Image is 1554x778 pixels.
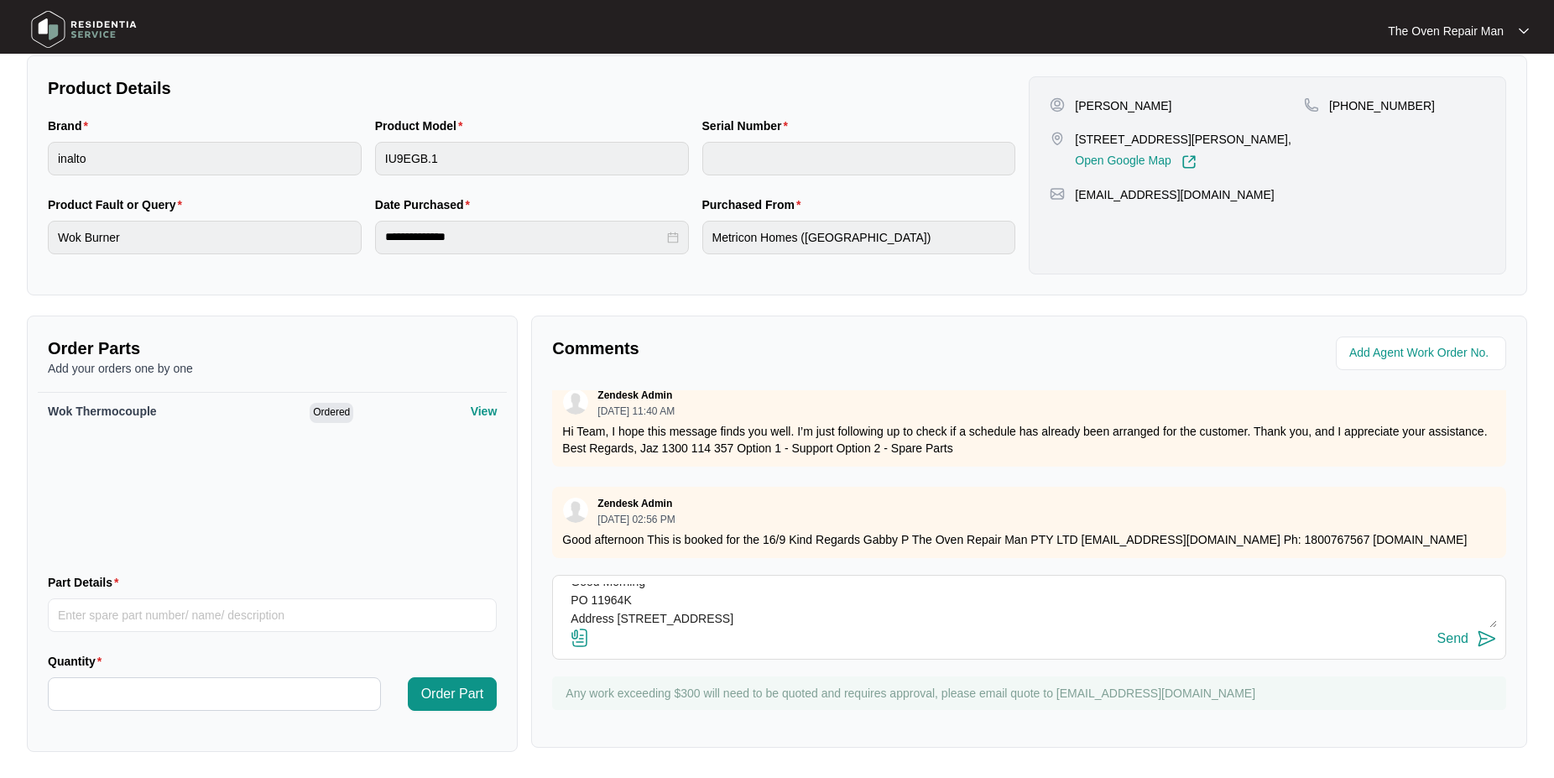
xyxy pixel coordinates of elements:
[48,142,362,175] input: Brand
[1329,97,1435,114] p: [PHONE_NUMBER]
[48,653,108,670] label: Quantity
[48,574,126,591] label: Part Details
[1349,343,1496,363] input: Add Agent Work Order No.
[375,117,470,134] label: Product Model
[1050,97,1065,112] img: user-pin
[702,117,795,134] label: Serial Number
[408,677,498,711] button: Order Part
[49,678,380,710] input: Quantity
[1477,629,1497,649] img: send-icon.svg
[562,531,1496,548] p: Good afternoon This is booked for the 16/9 Kind Regards Gabby P The Oven Repair Man PTY LTD [EMAI...
[1075,154,1196,170] a: Open Google Map
[1437,631,1468,646] div: Send
[1388,23,1504,39] p: The Oven Repair Man
[561,584,1497,628] textarea: Good Morning PO 11964K Address [STREET_ADDRESS]
[1519,27,1529,35] img: dropdown arrow
[1304,97,1319,112] img: map-pin
[597,389,672,402] p: Zendesk Admin
[48,221,362,254] input: Product Fault or Query
[48,337,497,360] p: Order Parts
[375,142,689,175] input: Product Model
[1075,131,1291,148] p: [STREET_ADDRESS][PERSON_NAME],
[1075,97,1171,114] p: [PERSON_NAME]
[48,117,95,134] label: Brand
[471,403,498,420] p: View
[25,4,143,55] img: residentia service logo
[702,142,1016,175] input: Serial Number
[375,196,477,213] label: Date Purchased
[48,76,1015,100] p: Product Details
[562,423,1496,457] p: Hi Team, I hope this message finds you well. I’m just following up to check if a schedule has alr...
[702,221,1016,254] input: Purchased From
[563,498,588,523] img: user.svg
[597,497,672,510] p: Zendesk Admin
[1181,154,1197,170] img: Link-External
[563,389,588,415] img: user.svg
[566,685,1498,702] p: Any work exceeding $300 will need to be quoted and requires approval, please email quote to [EMAI...
[597,406,675,416] p: [DATE] 11:40 AM
[48,598,497,632] input: Part Details
[1437,628,1497,650] button: Send
[1050,131,1065,146] img: map-pin
[702,196,808,213] label: Purchased From
[597,514,675,525] p: [DATE] 02:56 PM
[310,403,353,423] span: Ordered
[421,684,484,704] span: Order Part
[48,360,497,377] p: Add your orders one by one
[552,337,1017,360] p: Comments
[385,228,664,246] input: Date Purchased
[1050,186,1065,201] img: map-pin
[570,628,590,648] img: file-attachment-doc.svg
[48,196,189,213] label: Product Fault or Query
[1075,186,1274,203] p: [EMAIL_ADDRESS][DOMAIN_NAME]
[48,405,157,418] span: Wok Thermocouple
